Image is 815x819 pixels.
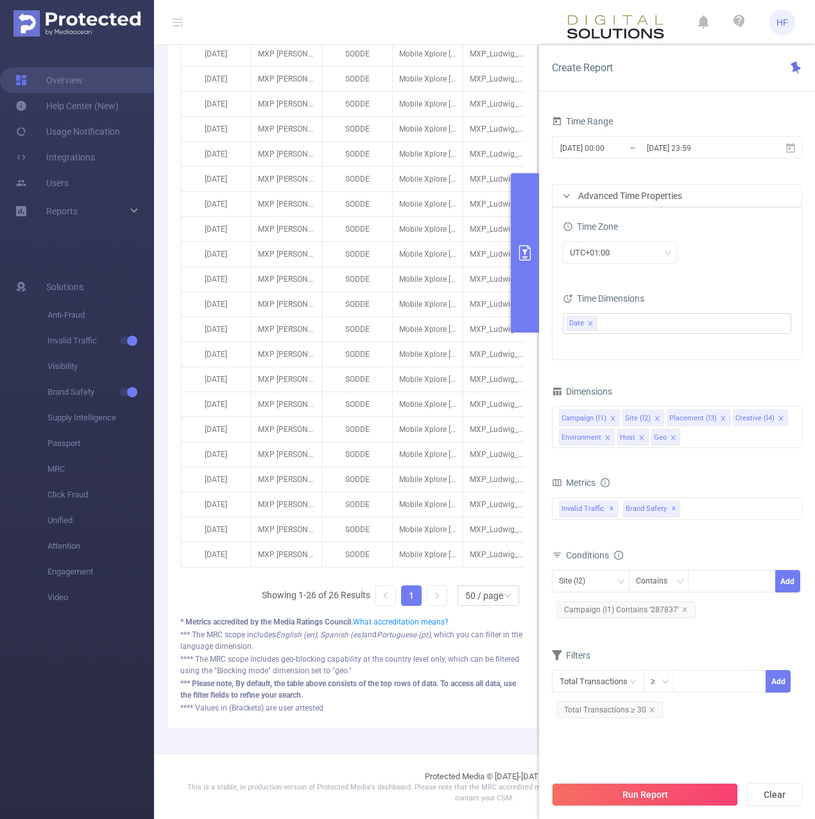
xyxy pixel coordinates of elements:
[393,417,463,442] p: Mobile Xplore [[PHONE_NUMBER]]
[463,242,533,266] p: MXP_Ludwig_Schokolade_Fritt_Vegan_Q3_2025.zip [5586676]
[600,316,602,331] input: filter select
[322,242,392,266] p: SODDE
[181,117,251,141] p: [DATE]
[566,550,623,560] span: Conditions
[393,442,463,467] p: Mobile Xplore [[PHONE_NUMBER]]
[671,501,676,517] span: ✕
[181,242,251,266] p: [DATE]
[552,386,612,397] span: Dimensions
[393,517,463,542] p: Mobile Xplore [[PHONE_NUMBER]]
[601,478,610,487] i: icon: info-circle
[322,317,392,341] p: SODDE
[463,142,533,166] p: MXP_Ludwig_Schokolade_Fritt_Vegan_Q3_2025.zip [5586676]
[402,586,421,605] a: 1
[563,221,618,232] span: Time Zone
[735,410,775,427] div: Creative (l4)
[463,117,533,141] p: MXP_Ludwig_Schokolade_Fritt_Vegan_Q3_2025.zip [5586676]
[393,317,463,341] p: Mobile Xplore [[PHONE_NUMBER]]
[252,417,322,442] p: MXP [PERSON_NAME] - Fritt Vegan Brand Image Q3 2025 [287837]
[322,342,392,366] p: SODDE
[322,367,392,392] p: SODDE
[393,292,463,316] p: Mobile Xplore [[PHONE_NUMBER]]
[559,571,594,592] div: Site (l2)
[617,429,649,445] li: Host
[252,267,322,291] p: MXP [PERSON_NAME] - Fritt Vegan Brand Image Q3 2025 [287837]
[559,501,618,517] span: Invalid Traffic
[252,542,322,567] p: MXP [PERSON_NAME] - Fritt Vegan Brand Image Q3 2025 [287837]
[562,429,601,446] div: Environment
[563,192,570,200] i: icon: right
[393,67,463,91] p: Mobile Xplore [[PHONE_NUMBER]]
[776,10,788,35] span: HF
[322,467,392,492] p: SODDE
[463,92,533,116] p: MXP_Ludwig_Schokolade_Fritt_Vegan_Q3_2025.zip [5586676]
[252,192,322,216] p: MXP [PERSON_NAME] - Fritt Vegan Brand Image Q3 2025 [287837]
[181,517,251,542] p: [DATE]
[181,392,251,417] p: [DATE]
[46,206,78,216] span: Reports
[382,592,390,599] i: icon: left
[181,317,251,341] p: [DATE]
[504,592,511,601] i: icon: down
[393,167,463,191] p: Mobile Xplore [[PHONE_NUMBER]]
[322,292,392,316] p: SODDE
[180,629,524,652] div: *** The MRC scope includes and , which you can filter in the language dimension.
[252,492,322,517] p: MXP [PERSON_NAME] - Fritt Vegan Brand Image Q3 2025 [287837]
[322,542,392,567] p: SODDE
[322,417,392,442] p: SODDE
[322,142,392,166] p: SODDE
[401,585,422,606] li: 1
[609,501,614,517] span: ✕
[181,292,251,316] p: [DATE]
[463,167,533,191] p: MXP_Ludwig_Schokolade_Fritt_Vegan_Q3_2025.zip [5586676]
[322,192,392,216] p: SODDE
[393,492,463,517] p: Mobile Xplore [[PHONE_NUMBER]]
[610,415,616,423] i: icon: close
[181,417,251,442] p: [DATE]
[639,435,645,442] i: icon: close
[322,117,392,141] p: SODDE
[393,42,463,66] p: Mobile Xplore [[PHONE_NUMBER]]
[322,42,392,66] p: SODDE
[252,117,322,141] p: MXP [PERSON_NAME] - Fritt Vegan Brand Image Q3 2025 [287837]
[563,293,644,304] span: Time Dimensions
[649,707,655,713] i: icon: close
[46,198,78,224] a: Reports
[463,42,533,66] p: MXP_Ludwig_Schokolade_Fritt_Vegan_Q3_2025.zip [5586676]
[393,542,463,567] p: Mobile Xplore [[PHONE_NUMBER]]
[622,410,664,426] li: Site (l2)
[252,317,322,341] p: MXP [PERSON_NAME] - Fritt Vegan Brand Image Q3 2025 [287837]
[463,542,533,567] p: MXP_Ludwig_Schokolade_Fritt_Vegan_Q3_2025.zip [5586676]
[181,42,251,66] p: [DATE]
[375,585,396,606] li: Previous Page
[667,410,730,426] li: Placement (l3)
[570,242,619,263] div: UTC+01:00
[252,42,322,66] p: MXP [PERSON_NAME] - Fritt Vegan Brand Image Q3 2025 [287837]
[393,117,463,141] p: Mobile Xplore [[PHONE_NUMBER]]
[393,367,463,392] p: Mobile Xplore [[PHONE_NUMBER]]
[252,342,322,366] p: MXP [PERSON_NAME] - Fritt Vegan Brand Image Q3 2025 [287837]
[322,92,392,116] p: SODDE
[47,405,154,431] span: Supply Intelligence
[552,478,596,488] span: Metrics
[553,185,802,207] div: icon: rightAdvanced Time Properties
[181,167,251,191] p: [DATE]
[664,249,672,258] i: icon: down
[646,139,750,157] input: End date
[353,617,449,626] a: What accreditation means?
[654,415,660,423] i: icon: close
[180,653,524,677] div: **** The MRC scope includes geo-blocking capability at the country level only, which can be filte...
[393,242,463,266] p: Mobile Xplore [[PHONE_NUMBER]]
[463,217,533,241] p: MXP_Ludwig_Schokolade_Fritt_Vegan_Q3_2025.zip [5586676]
[181,342,251,366] p: [DATE]
[562,410,606,427] div: Campaign (l1)
[778,415,784,423] i: icon: close
[463,317,533,341] p: MXP_Ludwig_Schokolade_Fritt_Vegan_Q3_2025.zip [5586676]
[463,492,533,517] p: MXP_Ludwig_Schokolade_Fritt_Vegan_Q3_2025.zip [5586676]
[181,67,251,91] p: [DATE]
[587,320,594,328] i: icon: close
[393,467,463,492] p: Mobile Xplore [[PHONE_NUMBER]]
[15,67,83,93] a: Overview
[252,292,322,316] p: MXP [PERSON_NAME] - Fritt Vegan Brand Image Q3 2025 [287837]
[180,617,353,626] b: * Metrics accredited by the Media Ratings Council.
